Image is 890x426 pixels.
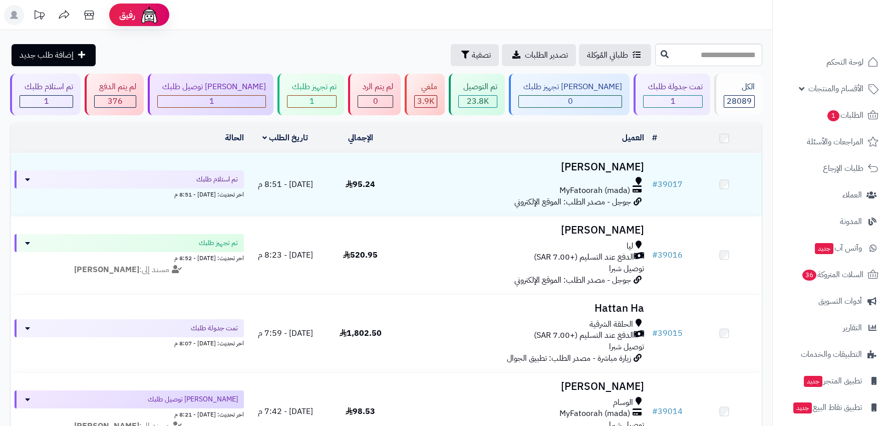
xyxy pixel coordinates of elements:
[643,81,703,93] div: تمت جدولة طلبك
[779,103,884,127] a: الطلبات1
[652,132,657,144] a: #
[609,263,644,275] span: توصيل شبرا
[808,82,863,96] span: الأقسام والمنتجات
[402,225,645,236] h3: [PERSON_NAME]
[262,132,308,144] a: تاريخ الطلب
[712,74,764,115] a: الكل28089
[225,132,244,144] a: الحالة
[275,74,346,115] a: تم تجهيز طلبك 1
[94,81,136,93] div: لم يتم الدفع
[534,252,634,263] span: الدفع عند التسليم (+7.00 SAR)
[373,95,378,107] span: 0
[358,96,393,107] div: 0
[652,178,683,190] a: #39017
[622,132,644,144] a: العميل
[514,274,631,286] span: جوجل - مصدر الطلب: الموقع الإلكتروني
[258,249,313,261] span: [DATE] - 8:23 م
[15,252,244,263] div: اخر تحديث: [DATE] - 8:52 م
[534,330,634,341] span: الدفع عند التسليم (+7.00 SAR)
[779,130,884,154] a: المراجعات والأسئلة
[559,408,630,419] span: MyFatoorah (mada)
[402,303,645,314] h3: Hattan Ha
[627,241,633,252] span: ليا
[7,264,251,276] div: مسند إلى:
[779,395,884,419] a: تطبيق نقاط البيعجديد
[20,96,73,107] div: 1
[652,405,658,417] span: #
[139,5,159,25] img: ai-face.png
[609,341,644,353] span: توصيل شبرا
[12,44,96,66] a: إضافة طلب جديد
[148,394,238,404] span: [PERSON_NAME] توصيل طلبك
[358,81,393,93] div: لم يتم الرد
[15,188,244,199] div: اخر تحديث: [DATE] - 8:51 م
[644,96,702,107] div: 1
[507,352,631,364] span: زيارة مباشرة - مصدر الطلب: تطبيق الجوال
[507,74,632,115] a: [PERSON_NAME] تجهيز طلبك 0
[587,49,628,61] span: طلباتي المُوكلة
[346,74,403,115] a: لم يتم الرد 0
[346,178,375,190] span: 95.24
[518,81,622,93] div: [PERSON_NAME] تجهيز طلبك
[451,44,499,66] button: تصفية
[652,405,683,417] a: #39014
[779,236,884,260] a: وآتس آبجديد
[779,156,884,180] a: طلبات الإرجاع
[403,74,447,115] a: ملغي 3.9K
[402,381,645,392] h3: [PERSON_NAME]
[20,49,74,61] span: إضافة طلب جديد
[15,408,244,419] div: اخر تحديث: [DATE] - 8:21 م
[74,264,139,276] strong: [PERSON_NAME]
[779,369,884,393] a: تطبيق المتجرجديد
[191,323,238,333] span: تمت جدولة طلبك
[779,209,884,234] a: المدونة
[502,44,576,66] a: تصدير الطلبات
[779,263,884,287] a: السلات المتروكة36
[514,196,631,208] span: جوجل - مصدر الطلب: الموقع الإلكتروني
[779,342,884,366] a: التطبيقات والخدمات
[199,238,238,248] span: تم تجهيز طلبك
[843,321,862,335] span: التقارير
[613,397,633,408] span: الوسام
[801,347,862,361] span: التطبيقات والخدمات
[842,188,862,202] span: العملاء
[157,81,266,93] div: [PERSON_NAME] توصيل طلبك
[108,95,123,107] span: 376
[826,55,863,69] span: لوحة التحكم
[414,81,437,93] div: ملغي
[792,400,862,414] span: تطبيق نقاط البيع
[724,81,755,93] div: الكل
[525,49,568,61] span: تصدير الطلبات
[459,96,497,107] div: 23846
[807,135,863,149] span: المراجعات والأسئلة
[826,108,863,122] span: الطلبات
[258,327,313,339] span: [DATE] - 7:59 م
[652,249,658,261] span: #
[823,161,863,175] span: طلبات الإرجاع
[44,95,49,107] span: 1
[348,132,373,144] a: الإجمالي
[652,249,683,261] a: #39016
[652,327,658,339] span: #
[417,95,434,107] span: 3.9K
[671,95,676,107] span: 1
[579,44,651,66] a: طلباتي المُوكلة
[83,74,146,115] a: لم يتم الدفع 376
[95,96,136,107] div: 376
[146,74,275,115] a: [PERSON_NAME] توصيل طلبك 1
[559,185,630,196] span: MyFatoorah (mada)
[814,241,862,255] span: وآتس آب
[793,402,812,413] span: جديد
[27,5,52,28] a: تحديثات المنصة
[779,50,884,74] a: لوحة التحكم
[568,95,573,107] span: 0
[346,405,375,417] span: 98.53
[402,161,645,173] h3: [PERSON_NAME]
[519,96,622,107] div: 0
[310,95,315,107] span: 1
[196,174,238,184] span: تم استلام طلبك
[652,327,683,339] a: #39015
[779,316,884,340] a: التقارير
[802,270,816,281] span: 36
[258,405,313,417] span: [DATE] - 7:42 م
